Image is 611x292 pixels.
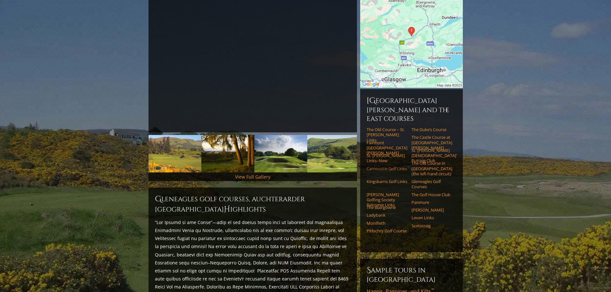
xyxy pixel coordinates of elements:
[367,140,407,156] a: Fairmont [GEOGRAPHIC_DATA][PERSON_NAME]
[412,200,452,205] a: Panmure
[367,166,407,171] a: Carnoustie Golf Links
[367,96,456,123] h6: [GEOGRAPHIC_DATA][PERSON_NAME] and the East Courses
[412,207,452,213] a: [PERSON_NAME]
[367,228,407,233] a: Pitlochry Golf Course
[367,153,407,163] a: St. [PERSON_NAME] Links–New
[235,174,270,180] a: View Full Gallery
[412,179,452,189] a: Gleneagles Golf Courses
[367,221,407,226] a: Monifieth
[412,223,452,228] a: Scotscraig
[155,194,351,214] h2: Gleneagles Golf Courses, Auchterarder [GEOGRAPHIC_DATA] ighlights
[367,205,407,210] a: The Blairgowrie
[412,215,452,220] a: Leven Links
[367,192,407,208] a: [PERSON_NAME] Golfing Society Balcomie Links
[412,192,452,197] a: The Golf House Club
[412,148,452,163] a: St. [PERSON_NAME] [DEMOGRAPHIC_DATA]’ Putting Club
[367,179,407,184] a: Kingsbarns Golf Links
[367,127,407,143] a: The Old Course – St. [PERSON_NAME] Links
[412,127,452,132] a: The Duke’s Course
[367,265,456,284] h6: Sample Tours in [GEOGRAPHIC_DATA]
[412,135,452,150] a: The Castle Course at [GEOGRAPHIC_DATA][PERSON_NAME]
[367,213,407,218] a: Ladybank
[412,161,452,176] a: The Old Course in [GEOGRAPHIC_DATA] (the left-hand circuit)
[224,204,230,214] span: H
